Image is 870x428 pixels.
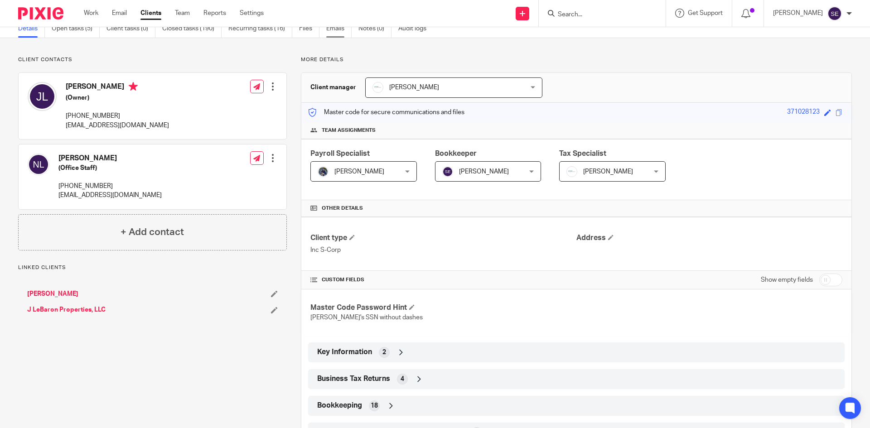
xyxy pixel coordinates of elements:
span: Business Tax Returns [317,374,390,384]
span: Other details [322,205,363,212]
img: _Logo.png [566,166,577,177]
p: [PERSON_NAME] [773,9,823,18]
span: Team assignments [322,127,376,134]
p: Master code for secure communications and files [308,108,464,117]
span: Get Support [688,10,723,16]
img: Pixie [18,7,63,19]
p: [PHONE_NUMBER] [66,111,169,120]
h4: + Add contact [121,225,184,239]
a: Team [175,9,190,18]
span: Tax Specialist [559,150,606,157]
h4: Address [576,233,842,243]
a: Email [112,9,127,18]
a: Clients [140,9,161,18]
p: Linked clients [18,264,287,271]
h5: (Owner) [66,93,169,102]
h3: Client manager [310,83,356,92]
p: [PHONE_NUMBER] [58,182,162,191]
a: Files [299,20,319,38]
img: _Logo.png [372,82,383,93]
p: Client contacts [18,56,287,63]
input: Search [557,11,638,19]
img: svg%3E [827,6,842,21]
a: [PERSON_NAME] [27,289,78,298]
span: 18 [371,401,378,410]
a: Notes (0) [358,20,391,38]
a: Reports [203,9,226,18]
p: [EMAIL_ADDRESS][DOMAIN_NAME] [58,191,162,200]
h4: Client type [310,233,576,243]
a: Open tasks (5) [52,20,100,38]
a: Audit logs [398,20,433,38]
span: Payroll Specialist [310,150,370,157]
img: svg%3E [28,154,49,175]
a: Closed tasks (190) [162,20,222,38]
img: svg%3E [442,166,453,177]
h4: [PERSON_NAME] [66,82,169,93]
img: 20210918_184149%20(2).jpg [318,166,329,177]
span: Bookkeeper [435,150,477,157]
label: Show empty fields [761,275,813,284]
h4: Master Code Password Hint [310,303,576,313]
span: Key Information [317,347,372,357]
a: Work [84,9,98,18]
span: [PERSON_NAME]'s SSN without dashes [310,314,423,321]
a: Emails [326,20,352,38]
a: Settings [240,9,264,18]
span: 2 [382,348,386,357]
span: [PERSON_NAME] [583,168,633,175]
div: 371028123 [787,107,820,118]
img: svg%3E [28,82,57,111]
p: [EMAIL_ADDRESS][DOMAIN_NAME] [66,121,169,130]
span: [PERSON_NAME] [334,168,384,175]
h5: (Office Staff) [58,164,162,173]
h4: [PERSON_NAME] [58,154,162,163]
span: Bookkeeping [317,401,362,410]
span: [PERSON_NAME] [389,84,439,91]
a: Client tasks (0) [106,20,155,38]
a: J LeBaron Properties, LLC [27,305,106,314]
p: Inc S-Corp [310,245,576,255]
i: Primary [129,82,138,91]
span: 4 [401,375,404,384]
p: More details [301,56,852,63]
a: Details [18,20,45,38]
h4: CUSTOM FIELDS [310,276,576,284]
span: [PERSON_NAME] [459,168,509,175]
a: Recurring tasks (16) [228,20,292,38]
